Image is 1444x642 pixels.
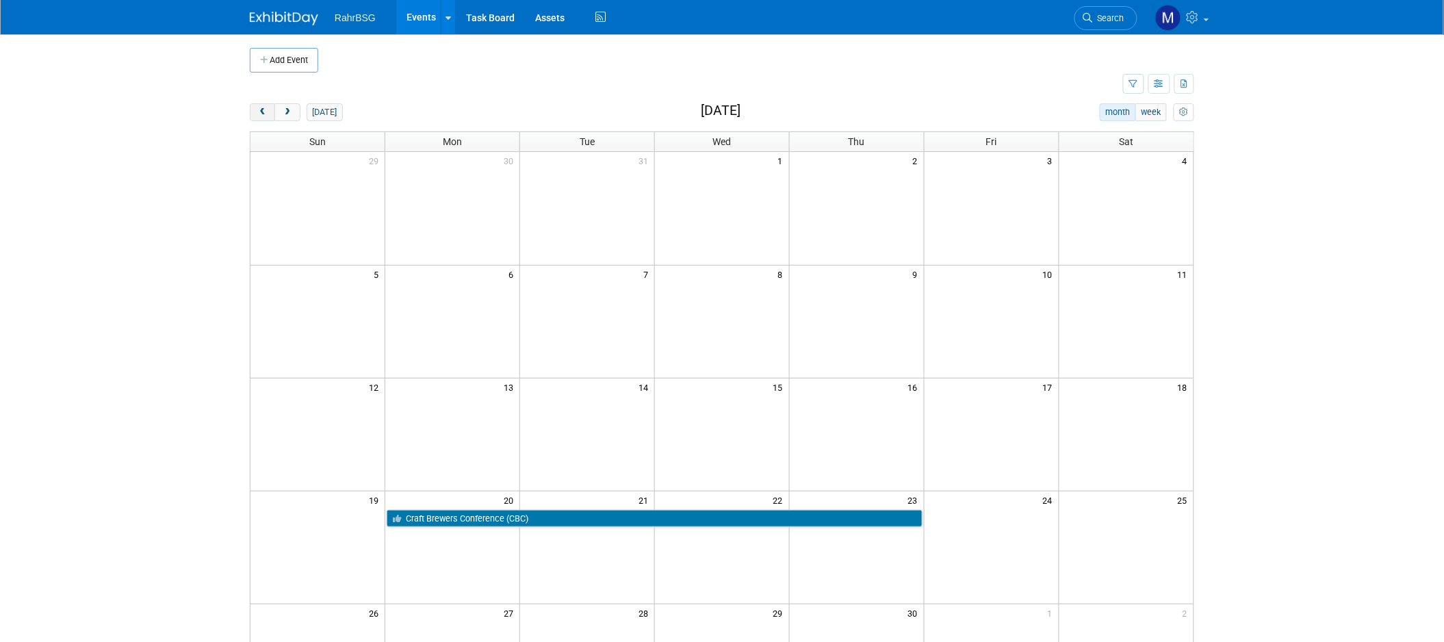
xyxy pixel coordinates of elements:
[1046,152,1059,169] span: 3
[502,491,519,509] span: 20
[502,378,519,396] span: 13
[1042,266,1059,283] span: 10
[772,604,789,621] span: 29
[274,103,300,121] button: next
[1135,103,1167,121] button: week
[368,491,385,509] span: 19
[368,152,385,169] span: 29
[1176,266,1194,283] span: 11
[849,136,865,147] span: Thu
[777,152,789,169] span: 1
[637,491,654,509] span: 21
[701,103,741,118] h2: [DATE]
[335,12,376,23] span: RahrBSG
[912,266,924,283] span: 9
[1074,6,1137,30] a: Search
[1176,378,1194,396] span: 18
[642,266,654,283] span: 7
[637,604,654,621] span: 28
[443,136,462,147] span: Mon
[907,378,924,396] span: 16
[502,604,519,621] span: 27
[1179,108,1188,117] i: Personalize Calendar
[307,103,343,121] button: [DATE]
[637,152,654,169] span: 31
[1176,491,1194,509] span: 25
[368,378,385,396] span: 12
[1174,103,1194,121] button: myCustomButton
[1181,152,1194,169] span: 4
[368,604,385,621] span: 26
[250,12,318,25] img: ExhibitDay
[777,266,789,283] span: 8
[1155,5,1181,31] img: Michael Dawson
[1119,136,1133,147] span: Sat
[1046,604,1059,621] span: 1
[772,378,789,396] span: 15
[507,266,519,283] span: 6
[309,136,326,147] span: Sun
[250,103,275,121] button: prev
[372,266,385,283] span: 5
[1093,13,1124,23] span: Search
[712,136,731,147] span: Wed
[387,510,922,528] a: Craft Brewers Conference (CBC)
[986,136,997,147] span: Fri
[907,604,924,621] span: 30
[907,491,924,509] span: 23
[1042,378,1059,396] span: 17
[1042,491,1059,509] span: 24
[250,48,318,73] button: Add Event
[1100,103,1136,121] button: month
[772,491,789,509] span: 22
[637,378,654,396] span: 14
[1181,604,1194,621] span: 2
[580,136,595,147] span: Tue
[912,152,924,169] span: 2
[502,152,519,169] span: 30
